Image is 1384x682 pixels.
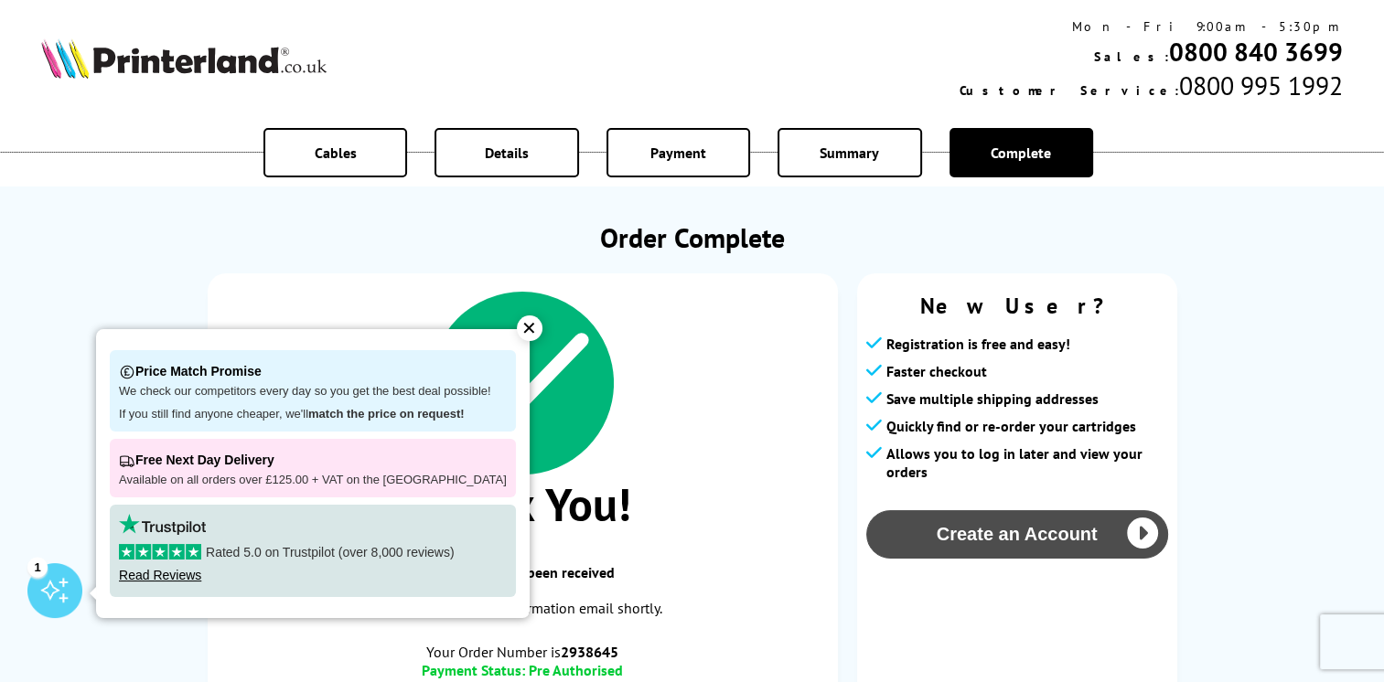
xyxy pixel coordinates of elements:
div: ✕ [517,315,542,341]
span: Pre Authorised [529,661,623,679]
img: stars-5.svg [119,544,201,559]
b: 2938645 [561,643,618,661]
div: 1 [27,557,48,577]
span: Sales: [1094,48,1169,65]
p: Free Next Day Delivery [119,448,507,473]
span: Your Order Number is [226,643,820,661]
span: 0800 995 1992 [1179,69,1343,102]
p: Rated 5.0 on Trustpilot (over 8,000 reviews) [119,544,507,560]
p: Price Match Promise [119,359,507,384]
span: Details [485,144,529,162]
span: Payment [650,144,706,162]
a: 0800 840 3699 [1169,35,1343,69]
h1: Order Complete [208,219,1177,255]
p: We check our competitors every day so you get the best deal possible! [119,384,507,400]
img: trustpilot rating [119,514,206,535]
img: Printerland Logo [41,38,327,79]
span: Allows you to log in later and view your orders [886,444,1168,481]
span: Summary [820,144,879,162]
span: Cables [315,144,357,162]
a: Read Reviews [119,568,201,582]
span: Quickly find or re-order your cartridges [886,417,1136,435]
span: New User? [866,292,1168,320]
p: If you still find anyone cheaper, we'll [119,407,507,422]
strong: match the price on request! [308,407,464,421]
p: Available on all orders over £125.00 + VAT on the [GEOGRAPHIC_DATA] [119,473,507,488]
span: Customer Service: [960,82,1179,99]
span: Payment Status: [422,661,525,679]
span: Faster checkout [886,362,987,380]
span: Save multiple shipping addresses [886,389,1099,408]
button: Create an Account [866,510,1168,559]
div: Mon - Fri 9:00am - 5:30pm [960,18,1343,35]
span: Registration is free and easy! [886,335,1070,353]
span: Complete [991,144,1051,162]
